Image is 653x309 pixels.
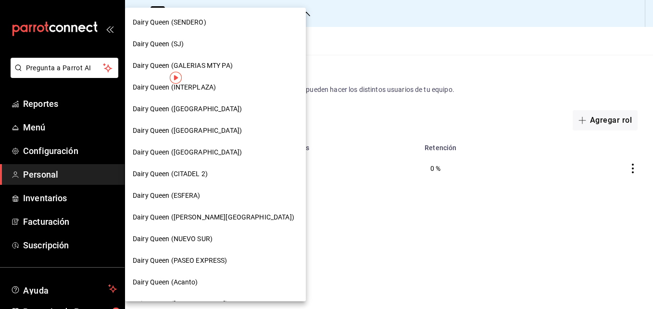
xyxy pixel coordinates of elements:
span: Dairy Queen (SENDERO) [133,17,206,27]
span: Dairy Queen (Acanto) [133,277,198,287]
div: Dairy Queen (SJ) [125,33,306,55]
span: Dairy Queen (INTERPLAZA) [133,82,216,92]
div: Dairy Queen ([GEOGRAPHIC_DATA]) [125,142,306,163]
div: Dairy Queen (NUEVO SUR) [125,228,306,250]
span: Dairy Queen (PASEO EXPRESS) [133,256,227,266]
span: Dairy Queen (GALERIAS MTY PA) [133,61,233,71]
span: Dairy Queen ([PERSON_NAME]) [133,299,228,309]
div: Dairy Queen (PASEO EXPRESS) [125,250,306,271]
span: Dairy Queen (CITADEL 2) [133,169,208,179]
span: Dairy Queen ([GEOGRAPHIC_DATA]) [133,104,242,114]
span: Dairy Queen ([GEOGRAPHIC_DATA]) [133,126,242,136]
img: Tooltip marker [170,72,182,84]
span: Dairy Queen (ESFERA) [133,191,201,201]
div: Dairy Queen ([GEOGRAPHIC_DATA]) [125,98,306,120]
span: Dairy Queen (SJ) [133,39,184,49]
div: Dairy Queen (ESFERA) [125,185,306,206]
div: Dairy Queen (Acanto) [125,271,306,293]
span: Dairy Queen ([PERSON_NAME][GEOGRAPHIC_DATA]) [133,212,294,222]
span: Dairy Queen (NUEVO SUR) [133,234,213,244]
div: Dairy Queen (GALERIAS MTY PA) [125,55,306,77]
span: Dairy Queen ([GEOGRAPHIC_DATA]) [133,147,242,157]
div: Dairy Queen (SENDERO) [125,12,306,33]
div: Dairy Queen (CITADEL 2) [125,163,306,185]
div: Dairy Queen ([PERSON_NAME][GEOGRAPHIC_DATA]) [125,206,306,228]
div: Dairy Queen ([GEOGRAPHIC_DATA]) [125,120,306,142]
div: Dairy Queen (INTERPLAZA) [125,77,306,98]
